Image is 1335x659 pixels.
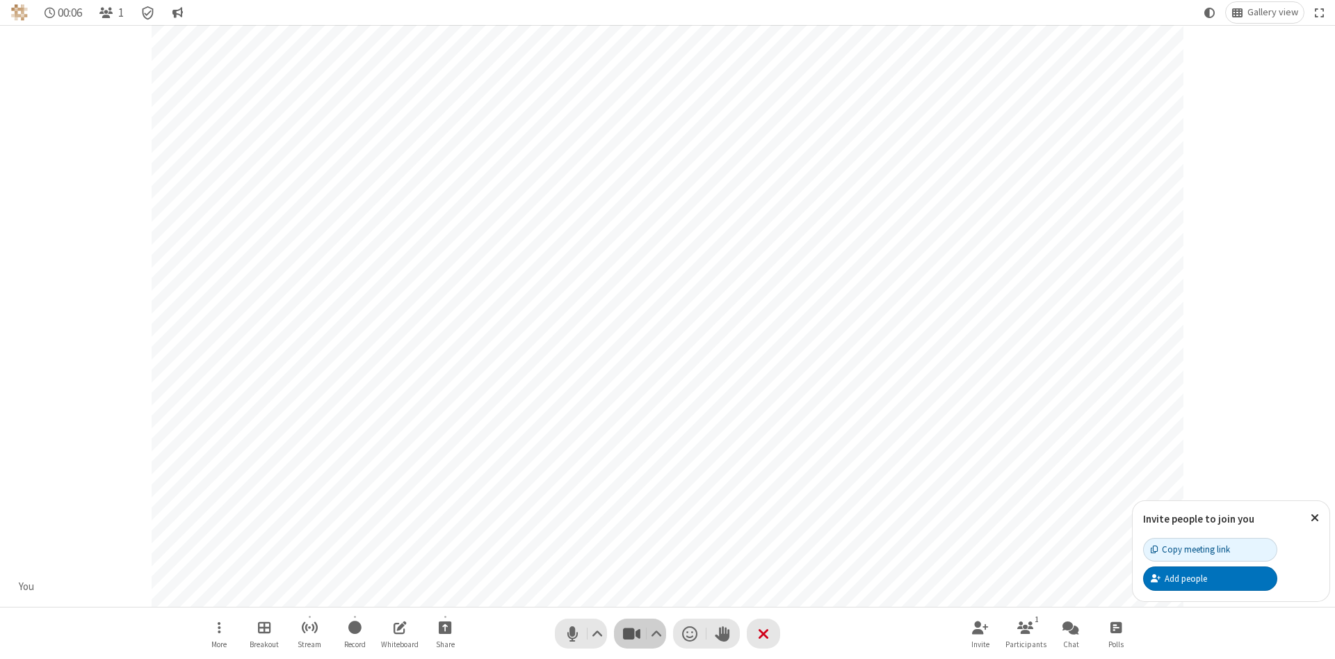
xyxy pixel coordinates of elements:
[1063,640,1079,649] span: Chat
[58,6,82,19] span: 00:06
[1143,512,1254,525] label: Invite people to join you
[1005,614,1046,653] button: Open participant list
[93,2,129,23] button: Open participant list
[555,619,607,649] button: Mute (Alt+A)
[381,640,419,649] span: Whiteboard
[647,619,666,649] button: Video setting
[166,2,188,23] button: Conversation
[243,614,285,653] button: Manage Breakout Rooms
[588,619,607,649] button: Audio settings
[250,640,279,649] span: Breakout
[135,2,161,23] div: Meeting details Encryption enabled
[1108,640,1124,649] span: Polls
[1143,538,1277,562] button: Copy meeting link
[1226,2,1304,23] button: Change layout
[334,614,375,653] button: Start recording
[211,640,227,649] span: More
[747,619,780,649] button: End or leave meeting
[1199,2,1221,23] button: Using system theme
[1247,7,1298,18] span: Gallery view
[436,640,455,649] span: Share
[673,619,706,649] button: Send a reaction
[1095,614,1137,653] button: Open poll
[298,640,321,649] span: Stream
[1300,501,1329,535] button: Close popover
[344,640,366,649] span: Record
[614,619,666,649] button: Stop video (Alt+V)
[11,4,28,21] img: QA Selenium DO NOT DELETE OR CHANGE
[198,614,240,653] button: Open menu
[1031,613,1043,626] div: 1
[706,619,740,649] button: Raise hand
[960,614,1001,653] button: Invite participants (Alt+I)
[1143,566,1277,590] button: Add people
[1050,614,1092,653] button: Open chat
[424,614,466,653] button: Start sharing
[118,6,124,19] span: 1
[971,640,989,649] span: Invite
[1005,640,1046,649] span: Participants
[379,614,421,653] button: Open shared whiteboard
[1309,2,1330,23] button: Fullscreen
[39,2,88,23] div: Timer
[1151,543,1230,556] div: Copy meeting link
[14,579,40,595] div: You
[289,614,330,653] button: Start streaming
